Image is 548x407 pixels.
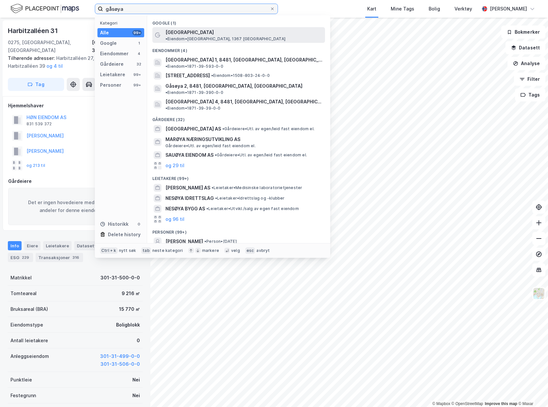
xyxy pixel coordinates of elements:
[215,196,217,201] span: •
[215,196,285,201] span: Leietaker • Idrettslag og -klubber
[147,43,330,55] div: Eiendommer (4)
[490,5,527,13] div: [PERSON_NAME]
[132,392,140,399] div: Nei
[8,253,33,262] div: ESG
[71,254,80,261] div: 316
[137,337,140,345] div: 0
[211,73,270,78] span: Eiendom • 1508-803-24-0-0
[515,376,548,407] div: Kontrollprogram for chat
[100,60,124,68] div: Gårdeiere
[108,231,141,239] div: Delete history
[165,82,302,90] span: Gåsøya 2, 8481, [GEOGRAPHIC_DATA], [GEOGRAPHIC_DATA]
[136,51,142,56] div: 4
[100,71,125,79] div: Leietakere
[367,5,376,13] div: Kart
[100,50,128,58] div: Eiendommer
[211,73,213,78] span: •
[132,72,142,77] div: 99+
[100,29,109,37] div: Alle
[165,90,167,95] span: •
[429,5,440,13] div: Bolig
[514,73,545,86] button: Filter
[8,188,142,225] div: Det er ingen hovedeiere med signifikante andeler for denne eiendommen
[119,305,140,313] div: 15 770 ㎡
[10,337,48,345] div: Antall leietakere
[147,171,330,183] div: Leietakere (99+)
[103,4,270,14] input: Søk på adresse, matrikkel, gårdeiere, leietakere eller personer
[147,224,330,236] div: Personer (99+)
[8,241,22,250] div: Info
[505,41,545,54] button: Datasett
[533,287,545,300] img: Z
[515,376,548,407] iframe: Chat Widget
[100,81,121,89] div: Personer
[165,90,223,95] span: Eiendom • 1871-39-390-0-0
[10,352,49,360] div: Anleggseiendom
[165,72,210,80] span: [STREET_ADDRESS]
[100,360,140,368] button: 301-31-506-0-0
[165,36,285,42] span: Eiendom • [GEOGRAPHIC_DATA], 1367 [GEOGRAPHIC_DATA]
[132,30,142,35] div: 99+
[92,39,143,54] div: [GEOGRAPHIC_DATA], 31/500
[100,352,140,360] button: 301-31-499-0-0
[100,21,144,26] div: Kategori
[206,206,208,211] span: •
[507,57,545,70] button: Analyse
[10,274,32,282] div: Matrikkel
[222,126,224,131] span: •
[215,152,217,157] span: •
[8,39,92,54] div: 0275, [GEOGRAPHIC_DATA], [GEOGRAPHIC_DATA]
[212,185,214,190] span: •
[165,205,205,213] span: NESØYA BYGG AS
[165,238,203,245] span: [PERSON_NAME]
[204,239,237,244] span: Person • [DATE]
[212,185,302,190] span: Leietaker • Medisinske laboratorietjenester
[204,239,206,244] span: •
[74,241,99,250] div: Datasett
[165,98,322,106] span: [GEOGRAPHIC_DATA] 4, 8481, [GEOGRAPHIC_DATA], [GEOGRAPHIC_DATA]
[165,64,167,69] span: •
[165,184,210,192] span: [PERSON_NAME] AS
[8,26,59,36] div: Harbitzalléen 31
[391,5,414,13] div: Mine Tags
[165,36,167,41] span: •
[10,3,79,14] img: logo.f888ab2527a4732fd821a326f86c7f29.svg
[10,376,32,384] div: Punktleie
[165,106,221,111] span: Eiendom • 1871-39-39-0-0
[119,248,136,253] div: nytt søk
[165,162,184,169] button: og 29 til
[100,220,128,228] div: Historikk
[231,248,240,253] div: velg
[165,28,214,36] span: [GEOGRAPHIC_DATA]
[165,106,167,111] span: •
[452,401,483,406] a: OpenStreetMap
[141,247,151,254] div: tab
[165,135,322,143] span: MARØYA NÆRINGSUTVIKLING AS
[152,248,183,253] div: neste kategori
[24,241,41,250] div: Eiere
[501,26,545,39] button: Bokmerker
[147,112,330,124] div: Gårdeiere (32)
[10,392,36,399] div: Festegrunn
[36,253,83,262] div: Transaksjoner
[100,274,140,282] div: 301-31-500-0-0
[116,321,140,329] div: Boligblokk
[10,290,37,297] div: Tomteareal
[8,55,56,61] span: Tilhørende adresser:
[132,82,142,88] div: 99+
[515,88,545,101] button: Tags
[165,56,322,64] span: [GEOGRAPHIC_DATA] 1, 8481, [GEOGRAPHIC_DATA], [GEOGRAPHIC_DATA]
[100,39,117,47] div: Google
[136,62,142,67] div: 32
[8,177,142,185] div: Gårdeiere
[147,15,330,27] div: Google (1)
[165,64,223,69] span: Eiendom • 1871-39-593-0-0
[256,248,270,253] div: avbryt
[136,41,142,46] div: 1
[8,102,142,110] div: Hjemmelshaver
[454,5,472,13] div: Verktøy
[165,151,214,159] span: SAUØYA EIENDOM AS
[136,221,142,227] div: 0
[122,290,140,297] div: 9 216 ㎡
[43,241,72,250] div: Leietakere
